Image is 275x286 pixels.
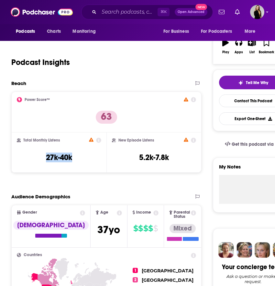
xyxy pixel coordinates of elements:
[175,8,207,16] button: Open AdvancedNew
[100,210,108,215] span: Age
[99,7,158,17] input: Search podcasts, credits, & more...
[216,6,227,18] a: Show notifications dropdown
[245,35,258,58] button: List
[159,25,197,38] button: open menu
[96,111,117,124] p: 63
[236,242,252,258] img: Barbara Profile
[249,50,255,54] div: List
[158,8,170,16] span: ⌘ K
[136,210,151,215] span: Income
[232,6,242,18] a: Show notifications dropdown
[142,277,193,283] span: [GEOGRAPHIC_DATA]
[235,50,243,54] div: Apps
[258,35,274,58] button: Bookmark
[22,210,37,215] span: Gender
[47,27,61,36] span: Charts
[240,25,264,38] button: open menu
[133,223,138,234] span: $
[246,80,268,85] span: Tell Me Why
[222,50,229,54] div: Play
[245,27,256,36] span: More
[250,5,264,19] img: User Profile
[68,25,104,38] button: open menu
[81,5,213,19] div: Search podcasts, credits, & more...
[170,224,196,233] div: Mixed
[163,27,189,36] span: For Business
[11,25,43,38] button: open menu
[142,268,193,274] span: [GEOGRAPHIC_DATA]
[11,57,70,67] h1: Podcast Insights
[25,97,50,102] h2: Power Score™
[118,138,154,143] h2: New Episode Listens
[133,277,138,282] span: 2
[250,5,264,19] button: Show profile menu
[238,80,243,85] img: tell me why sparkle
[11,193,70,200] h2: Audience Demographics
[13,221,89,230] div: [DEMOGRAPHIC_DATA]
[250,5,264,19] span: Logged in as editaivancevic
[72,27,95,36] span: Monitoring
[178,10,204,14] span: Open Advanced
[197,25,241,38] button: open menu
[11,6,73,18] img: Podchaser - Follow, Share and Rate Podcasts
[46,153,72,162] h3: 27k-40k
[97,223,120,236] span: 37 yo
[16,27,35,36] span: Podcasts
[201,27,232,36] span: For Podcasters
[174,210,190,219] span: Parental Status
[259,50,274,54] div: Bookmark
[24,253,42,257] span: Countries
[255,242,270,258] img: Jules Profile
[148,223,153,234] span: $
[11,80,26,86] h2: Reach
[139,153,169,162] h3: 5.2k-7.8k
[43,25,65,38] a: Charts
[138,223,143,234] span: $
[218,242,234,258] img: Sydney Profile
[195,4,207,10] span: New
[219,35,232,58] button: Play
[143,223,148,234] span: $
[23,138,60,143] h2: Total Monthly Listens
[232,35,246,58] button: Apps
[133,268,138,273] span: 1
[153,223,158,234] span: $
